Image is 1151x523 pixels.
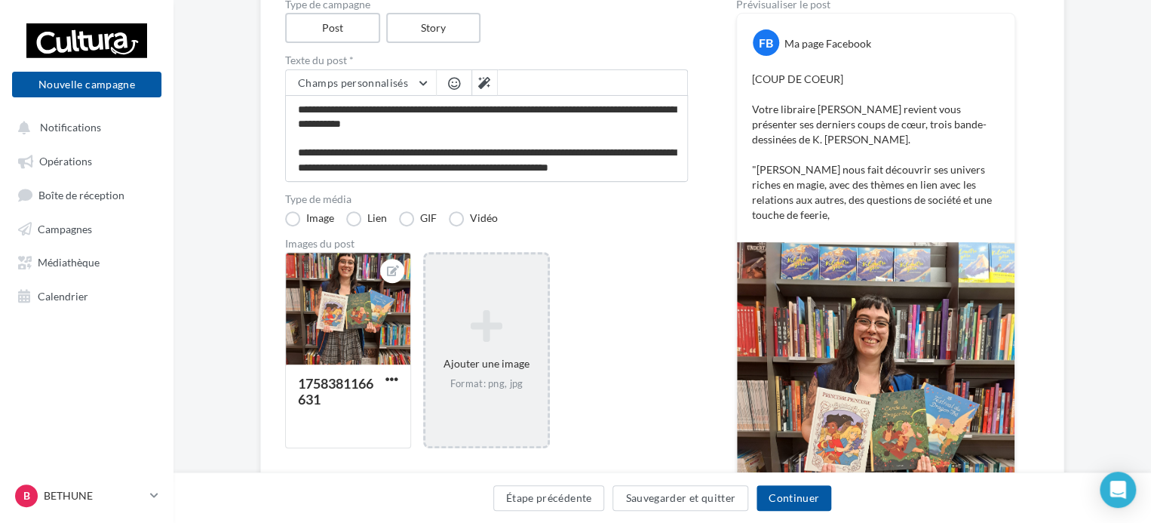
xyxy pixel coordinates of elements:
[38,256,100,269] span: Médiathèque
[12,481,161,510] a: B BETHUNE
[286,70,436,96] button: Champs personnalisés
[612,485,748,511] button: Sauvegarder et quitter
[298,375,373,408] div: 1758381166631
[285,55,688,66] label: Texte du post *
[39,155,92,168] span: Opérations
[38,289,88,302] span: Calendrier
[285,194,688,205] label: Type de média
[9,214,164,242] a: Campagnes
[9,281,164,309] a: Calendrier
[1100,472,1136,508] div: Open Intercom Messenger
[752,72,999,223] p: [COUP DE COEUR] Votre libraire [PERSON_NAME] revient vous présenter ses derniers coups de cœur, t...
[38,222,92,235] span: Campagnes
[285,238,688,249] div: Images du post
[44,488,144,503] p: BETHUNE
[784,36,871,51] div: Ma page Facebook
[9,146,164,174] a: Opérations
[38,188,124,201] span: Boîte de réception
[285,211,334,226] label: Image
[9,248,164,275] a: Médiathèque
[285,13,380,43] label: Post
[12,72,161,97] button: Nouvelle campagne
[399,211,437,226] label: GIF
[346,211,387,226] label: Lien
[386,13,481,43] label: Story
[40,121,101,134] span: Notifications
[449,211,498,226] label: Vidéo
[493,485,605,511] button: Étape précédente
[23,488,30,503] span: B
[753,29,779,56] div: FB
[298,76,408,89] span: Champs personnalisés
[9,180,164,208] a: Boîte de réception
[9,113,158,140] button: Notifications
[757,485,831,511] button: Continuer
